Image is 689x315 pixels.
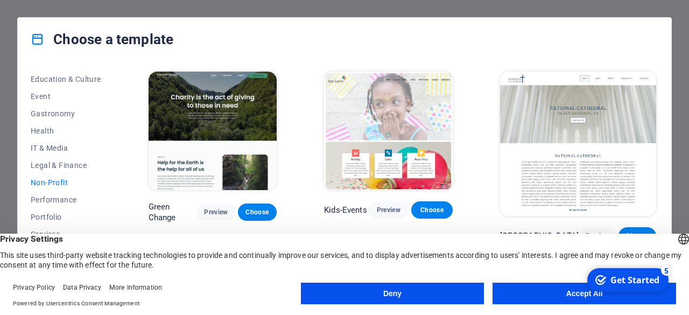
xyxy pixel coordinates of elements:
[31,31,173,48] h4: Choose a template
[324,72,453,190] img: Kids-Events
[149,72,277,190] img: Green Change
[31,195,101,204] span: Performance
[31,174,101,191] button: Non-Profit
[579,227,616,244] button: Preview
[80,1,90,12] div: 5
[31,105,101,122] button: Gastronomy
[31,161,101,170] span: Legal & Finance
[31,226,101,243] button: Services
[31,92,101,101] span: Event
[500,230,579,241] p: [GEOGRAPHIC_DATA]
[31,213,101,221] span: Portfolio
[31,157,101,174] button: Legal & Finance
[500,72,656,216] img: National Cathedral
[31,122,101,139] button: Health
[31,191,101,208] button: Performance
[149,201,197,223] p: Green Change
[31,75,101,83] span: Education & Culture
[31,144,101,152] span: IT & Media
[31,127,101,135] span: Health
[205,208,227,216] span: Preview
[31,71,101,88] button: Education & Culture
[627,232,648,240] span: Choose
[31,230,101,239] span: Services
[31,109,101,118] span: Gastronomy
[368,201,409,219] button: Preview
[238,204,277,221] button: Choose
[31,208,101,226] button: Portfolio
[420,206,444,214] span: Choose
[587,232,608,240] span: Preview
[377,206,400,214] span: Preview
[31,139,101,157] button: IT & Media
[324,205,367,215] p: Kids-Events
[411,201,452,219] button: Choose
[247,208,268,216] span: Choose
[31,88,101,105] button: Event
[31,178,101,187] span: Non-Profit
[6,4,87,28] div: Get Started 5 items remaining, 0% complete
[618,227,656,244] button: Choose
[196,204,235,221] button: Preview
[29,10,78,22] div: Get Started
